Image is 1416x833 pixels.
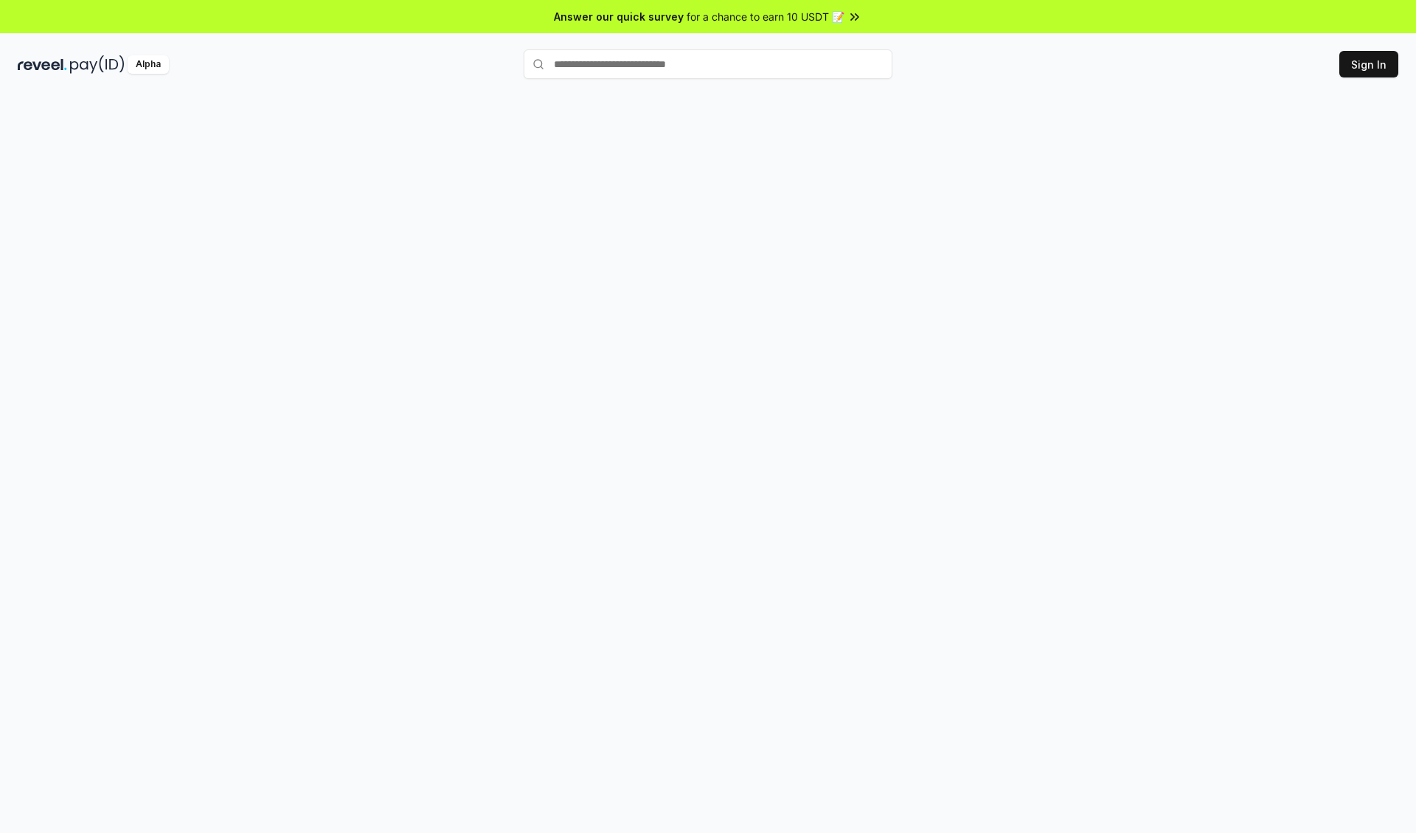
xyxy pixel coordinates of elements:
div: Alpha [128,55,169,74]
span: Answer our quick survey [554,9,684,24]
span: for a chance to earn 10 USDT 📝 [687,9,844,24]
img: pay_id [70,55,125,74]
img: reveel_dark [18,55,67,74]
button: Sign In [1339,51,1398,77]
